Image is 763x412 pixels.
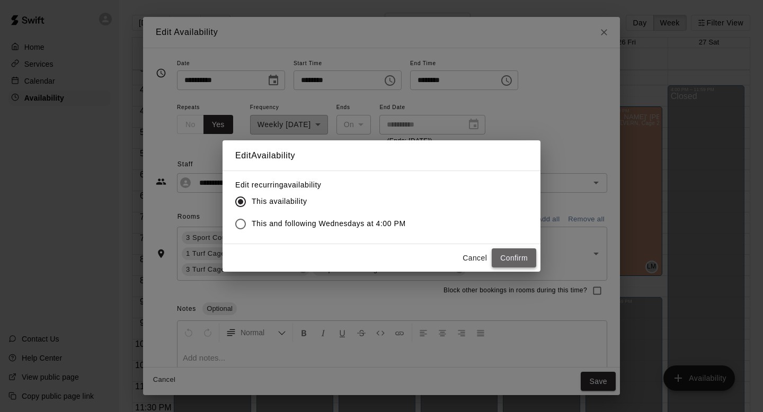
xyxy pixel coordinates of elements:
[252,218,406,229] span: This and following Wednesdays at 4:00 PM
[458,248,492,268] button: Cancel
[235,180,414,190] label: Edit recurring availability
[492,248,536,268] button: Confirm
[252,196,307,207] span: This availability
[223,140,540,171] h2: Edit Availability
